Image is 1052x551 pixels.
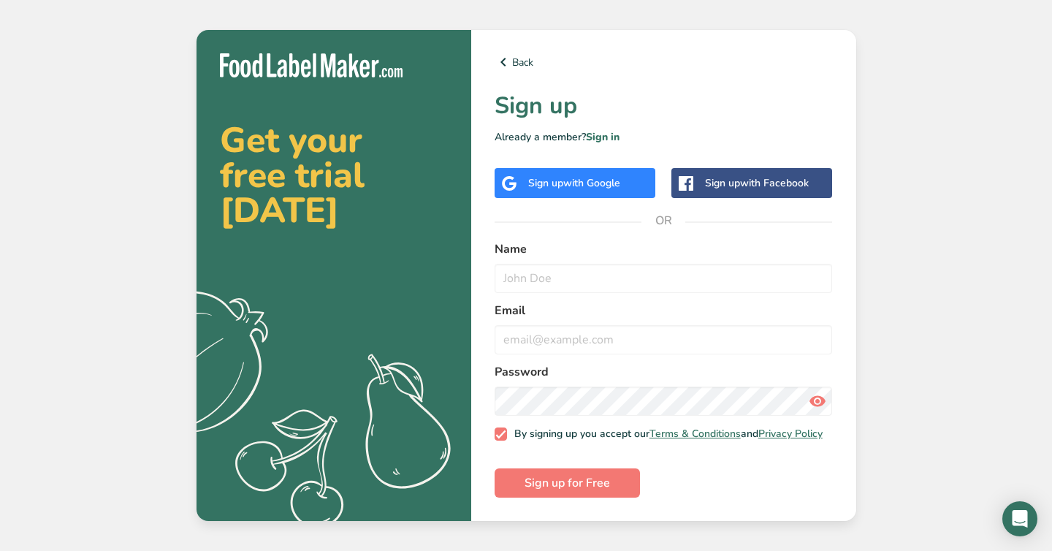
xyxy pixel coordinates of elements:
[220,53,403,77] img: Food Label Maker
[563,176,620,190] span: with Google
[758,427,823,441] a: Privacy Policy
[495,468,640,498] button: Sign up for Free
[495,129,833,145] p: Already a member?
[1002,501,1037,536] div: Open Intercom Messenger
[649,427,741,441] a: Terms & Conditions
[495,88,833,123] h1: Sign up
[507,427,823,441] span: By signing up you accept our and
[220,123,448,228] h2: Get your free trial [DATE]
[495,53,833,71] a: Back
[495,363,833,381] label: Password
[495,264,833,293] input: John Doe
[705,175,809,191] div: Sign up
[641,199,685,243] span: OR
[528,175,620,191] div: Sign up
[495,325,833,354] input: email@example.com
[525,474,610,492] span: Sign up for Free
[495,240,833,258] label: Name
[495,302,833,319] label: Email
[586,130,620,144] a: Sign in
[740,176,809,190] span: with Facebook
